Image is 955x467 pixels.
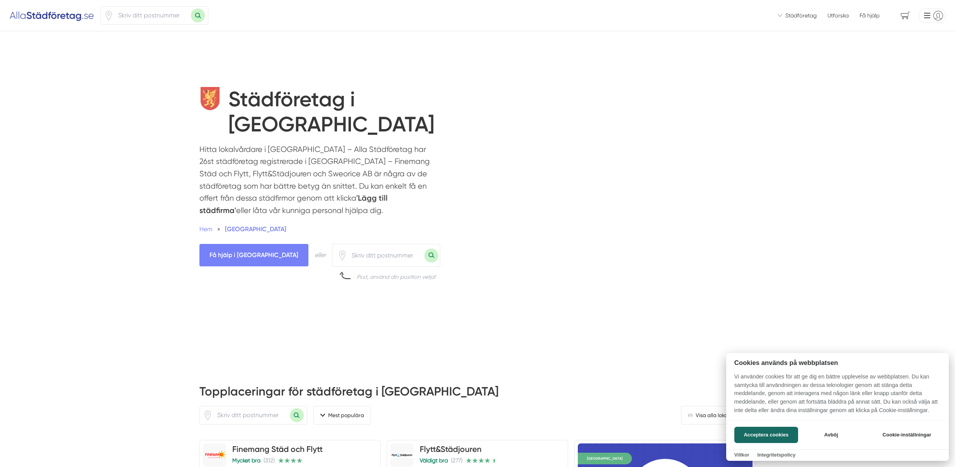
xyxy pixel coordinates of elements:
a: Integritetspolicy [757,452,795,458]
button: Avböj [800,427,862,443]
button: Acceptera cookies [734,427,798,443]
button: Cookie-inställningar [873,427,941,443]
a: Villkor [734,452,749,458]
h2: Cookies används på webbplatsen [726,359,949,366]
p: Vi använder cookies för att ge dig en bättre upplevelse av webbplatsen. Du kan samtycka till anvä... [726,373,949,420]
